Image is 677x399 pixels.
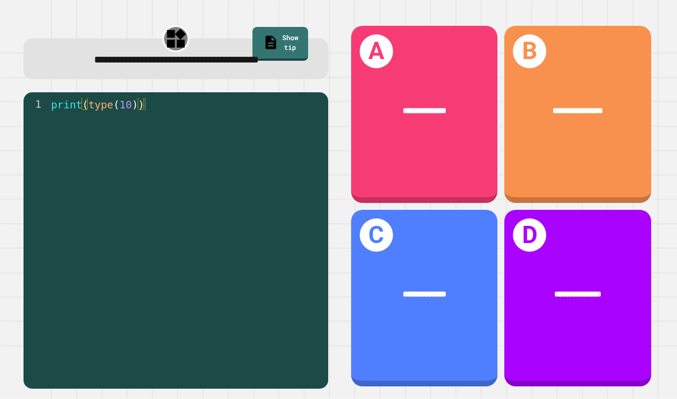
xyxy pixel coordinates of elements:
[513,218,546,252] h1: D
[24,98,49,111] div: 1
[360,34,393,68] h1: A
[513,34,546,68] h1: B
[252,27,308,60] a: Show tip
[360,218,393,252] h1: C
